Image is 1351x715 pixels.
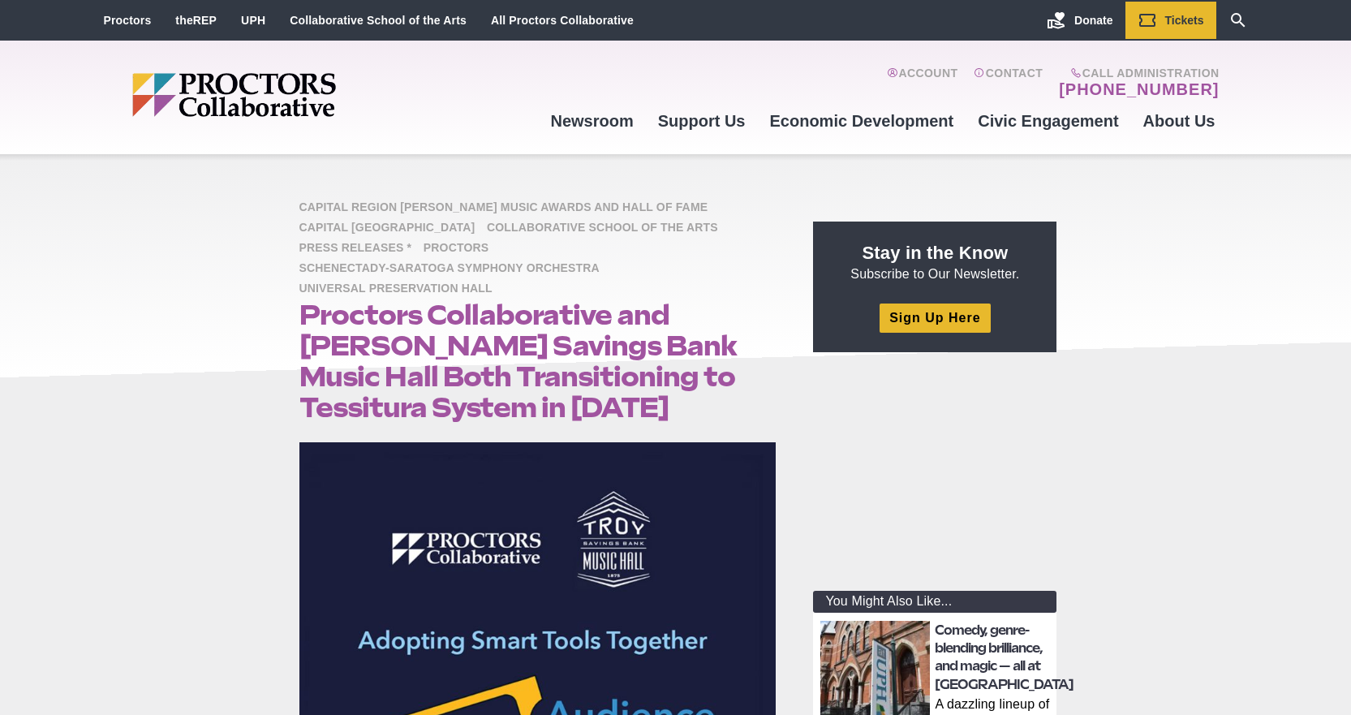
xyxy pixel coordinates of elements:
[487,218,726,239] span: Collaborative School of the Arts
[887,67,957,99] a: Account
[104,14,152,27] a: Proctors
[1165,14,1204,27] span: Tickets
[1059,80,1219,99] a: [PHONE_NUMBER]
[646,99,758,143] a: Support Us
[299,279,501,299] span: Universal Preservation Hall
[424,239,497,259] span: Proctors
[880,304,990,332] a: Sign Up Here
[299,218,484,239] span: Capital [GEOGRAPHIC_DATA]
[299,239,420,259] span: Press Releases *
[935,622,1073,692] a: Comedy, genre-blending brilliance, and magic — all at [GEOGRAPHIC_DATA]
[974,67,1043,99] a: Contact
[299,259,608,279] span: Schenectady-Saratoga Symphony Orchestra
[299,261,608,274] a: Schenectady-Saratoga Symphony Orchestra
[1074,14,1112,27] span: Donate
[487,220,726,234] a: Collaborative School of the Arts
[132,73,461,117] img: Proctors logo
[1216,2,1260,39] a: Search
[966,99,1130,143] a: Civic Engagement
[1035,2,1125,39] a: Donate
[299,281,501,295] a: Universal Preservation Hall
[299,198,716,218] span: Capital Region [PERSON_NAME] Music Awards and Hall of Fame
[491,14,634,27] a: All Proctors Collaborative
[1131,99,1228,143] a: About Us
[299,299,777,423] h1: Proctors Collaborative and [PERSON_NAME] Savings Bank Music Hall Both Transitioning to Tessitura ...
[424,240,497,254] a: Proctors
[833,241,1037,283] p: Subscribe to Our Newsletter.
[241,14,265,27] a: UPH
[299,200,716,213] a: Capital Region [PERSON_NAME] Music Awards and Hall of Fame
[299,240,420,254] a: Press Releases *
[813,591,1056,613] div: You Might Also Like...
[299,220,484,234] a: Capital [GEOGRAPHIC_DATA]
[1054,67,1219,80] span: Call Administration
[175,14,217,27] a: theREP
[290,14,467,27] a: Collaborative School of the Arts
[1125,2,1216,39] a: Tickets
[813,372,1056,575] iframe: Advertisement
[863,243,1009,263] strong: Stay in the Know
[538,99,645,143] a: Newsroom
[758,99,966,143] a: Economic Development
